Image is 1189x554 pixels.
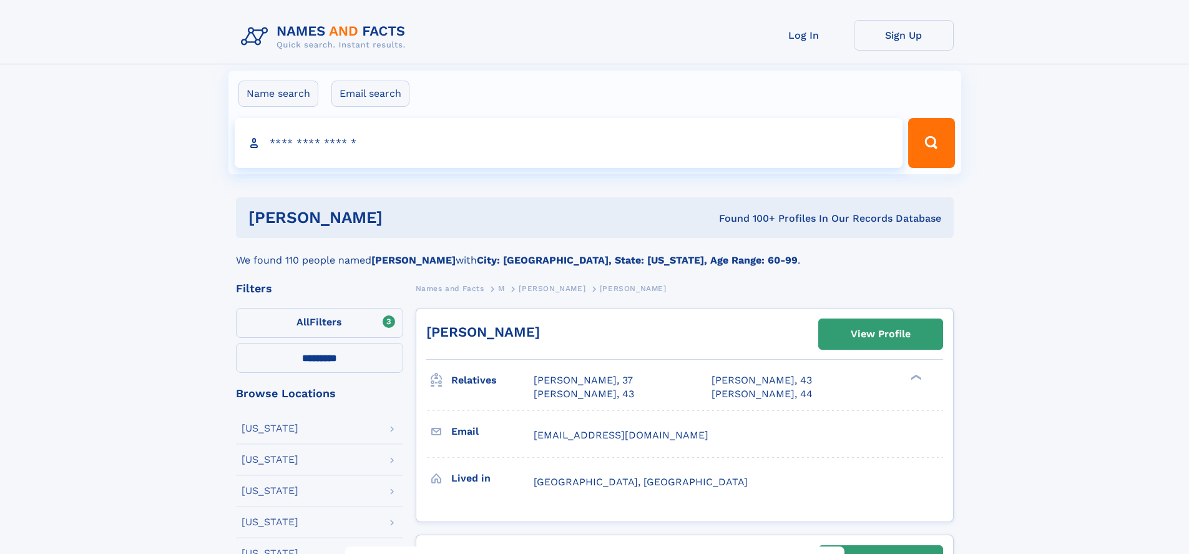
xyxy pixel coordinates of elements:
[236,388,403,399] div: Browse Locations
[451,370,534,391] h3: Relatives
[416,280,484,296] a: Names and Facts
[242,455,298,465] div: [US_STATE]
[242,423,298,433] div: [US_STATE]
[908,373,922,382] div: ❯
[242,517,298,527] div: [US_STATE]
[754,20,854,51] a: Log In
[451,468,534,489] h3: Lived in
[451,421,534,442] h3: Email
[519,280,585,296] a: [PERSON_NAME]
[534,476,748,488] span: [GEOGRAPHIC_DATA], [GEOGRAPHIC_DATA]
[908,118,954,168] button: Search Button
[238,81,318,107] label: Name search
[236,238,954,268] div: We found 110 people named with .
[477,254,798,266] b: City: [GEOGRAPHIC_DATA], State: [US_STATE], Age Range: 60-99
[498,284,505,293] span: M
[854,20,954,51] a: Sign Up
[296,316,310,328] span: All
[600,284,667,293] span: [PERSON_NAME]
[851,320,911,349] div: View Profile
[426,324,540,340] a: [PERSON_NAME]
[235,118,903,168] input: search input
[498,280,505,296] a: M
[242,486,298,496] div: [US_STATE]
[712,373,812,387] a: [PERSON_NAME], 43
[236,283,403,294] div: Filters
[534,429,708,441] span: [EMAIL_ADDRESS][DOMAIN_NAME]
[534,373,633,387] a: [PERSON_NAME], 37
[712,387,813,401] a: [PERSON_NAME], 44
[550,212,941,225] div: Found 100+ Profiles In Our Records Database
[236,20,416,54] img: Logo Names and Facts
[519,284,585,293] span: [PERSON_NAME]
[331,81,409,107] label: Email search
[534,387,634,401] a: [PERSON_NAME], 43
[236,308,403,338] label: Filters
[819,319,942,349] a: View Profile
[371,254,456,266] b: [PERSON_NAME]
[248,210,551,225] h1: [PERSON_NAME]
